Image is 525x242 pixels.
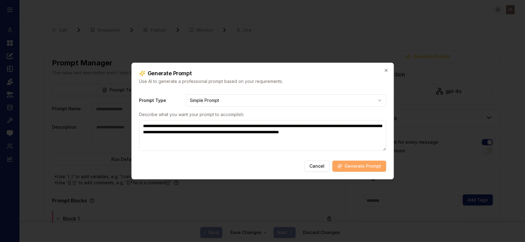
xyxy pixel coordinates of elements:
button: Cancel [304,161,330,172]
p: Use AI to generate a professional prompt based on your requirements. [139,78,386,84]
button: Generate Prompt [332,161,386,172]
label: Prompt Type [139,97,181,103]
h2: Generate Prompt [139,70,386,76]
p: Describe what you want your prompt to accomplish: [139,111,386,118]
